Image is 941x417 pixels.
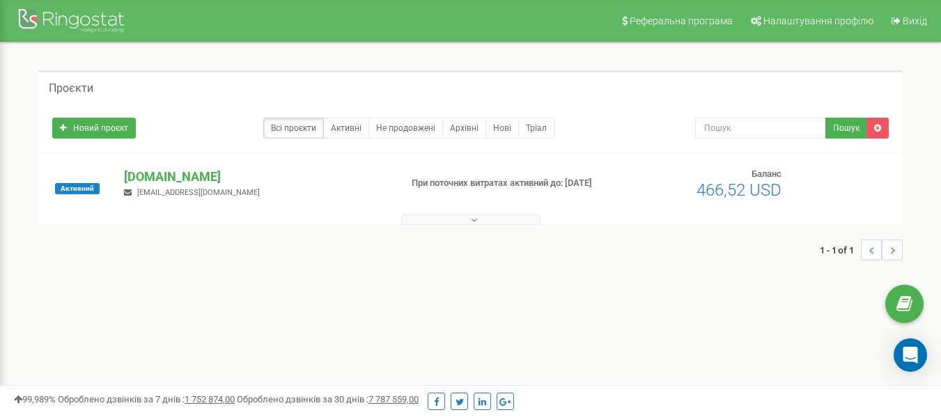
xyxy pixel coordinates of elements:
span: Налаштування профілю [763,15,873,26]
span: 466,52 USD [697,180,781,200]
p: [DOMAIN_NAME] [124,168,389,186]
span: [EMAIL_ADDRESS][DOMAIN_NAME] [137,188,260,197]
span: 1 - 1 of 1 [820,239,861,260]
span: Реферальна програма [630,15,733,26]
span: Баланс [752,168,781,179]
span: Оброблено дзвінків за 7 днів : [58,394,235,404]
a: Архівні [442,118,486,139]
span: Активний [55,183,100,194]
div: Open Intercom Messenger [894,338,927,372]
a: Не продовжені [368,118,443,139]
a: Нові [485,118,519,139]
u: 7 787 559,00 [368,394,419,404]
button: Пошук [825,118,867,139]
u: 1 752 874,00 [185,394,235,404]
a: Тріал [518,118,554,139]
h5: Проєкти [49,82,93,95]
p: При поточних витратах активний до: [DATE] [412,177,605,190]
a: Всі проєкти [263,118,324,139]
a: Активні [323,118,369,139]
nav: ... [820,226,903,274]
span: 99,989% [14,394,56,404]
span: Вихід [903,15,927,26]
input: Пошук [695,118,826,139]
span: Оброблено дзвінків за 30 днів : [237,394,419,404]
a: Новий проєкт [52,118,136,139]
